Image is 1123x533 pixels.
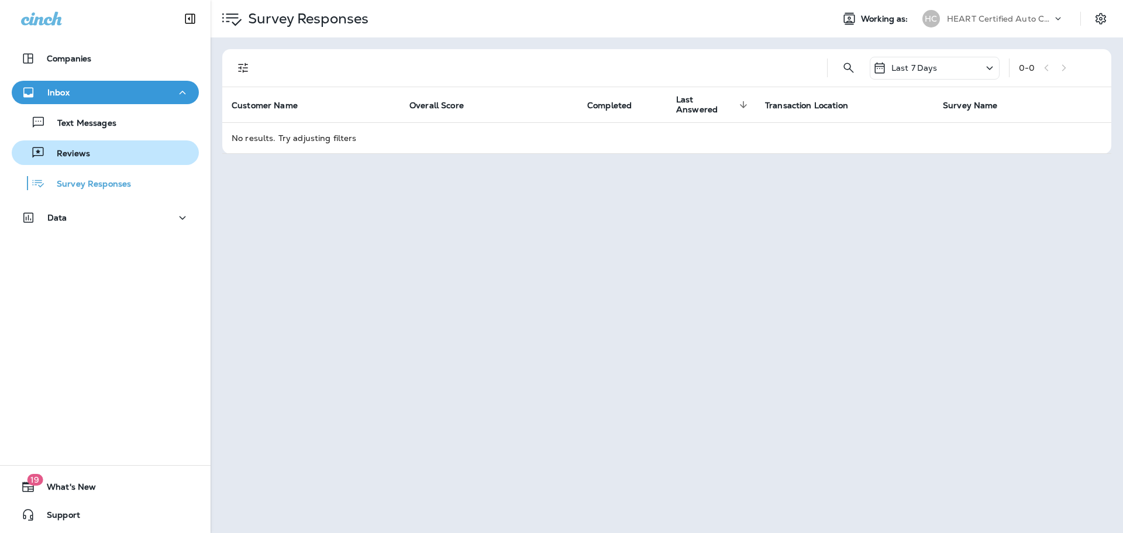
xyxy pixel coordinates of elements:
[12,475,199,498] button: 19What's New
[222,122,1111,153] td: No results. Try adjusting filters
[409,101,464,111] span: Overall Score
[947,14,1052,23] p: HEART Certified Auto Care
[27,474,43,486] span: 19
[1090,8,1111,29] button: Settings
[12,47,199,70] button: Companies
[45,179,131,190] p: Survey Responses
[409,100,479,111] span: Overall Score
[47,88,70,97] p: Inbox
[12,110,199,135] button: Text Messages
[12,503,199,527] button: Support
[943,101,998,111] span: Survey Name
[765,100,863,111] span: Transaction Location
[45,149,90,160] p: Reviews
[46,118,116,129] p: Text Messages
[837,56,860,80] button: Search Survey Responses
[676,95,736,115] span: Last Answered
[922,10,940,27] div: HC
[232,56,255,80] button: Filters
[587,100,647,111] span: Completed
[35,510,80,524] span: Support
[12,171,199,195] button: Survey Responses
[12,140,199,165] button: Reviews
[47,213,67,222] p: Data
[861,14,911,24] span: Working as:
[676,95,751,115] span: Last Answered
[765,101,848,111] span: Transaction Location
[12,206,199,229] button: Data
[174,7,206,30] button: Collapse Sidebar
[35,482,96,496] span: What's New
[47,54,91,63] p: Companies
[1019,63,1035,73] div: 0 - 0
[587,101,632,111] span: Completed
[243,10,368,27] p: Survey Responses
[943,100,1013,111] span: Survey Name
[232,101,298,111] span: Customer Name
[891,63,938,73] p: Last 7 Days
[12,81,199,104] button: Inbox
[232,100,313,111] span: Customer Name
